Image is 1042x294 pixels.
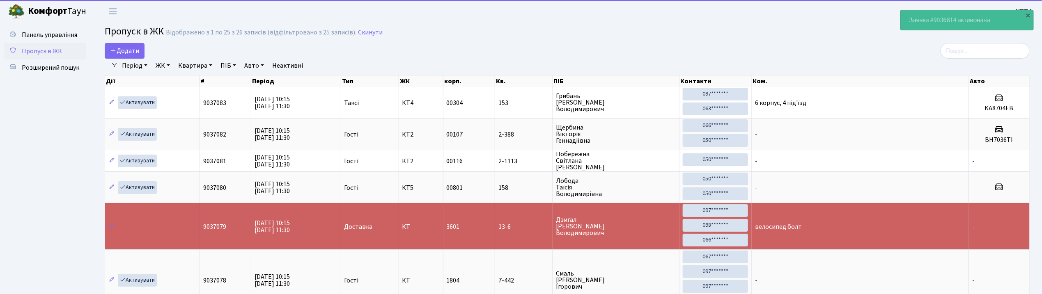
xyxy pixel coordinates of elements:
[344,131,359,138] span: Гості
[498,223,549,230] span: 13-6
[22,63,79,72] span: Розширений пошук
[755,183,757,192] span: -
[399,75,443,87] th: ЖК
[105,43,145,59] a: Додати
[4,59,86,76] a: Розширений пошук
[972,157,975,166] span: -
[498,277,549,284] span: 7-442
[255,272,290,288] span: [DATE] 10:15 [DATE] 11:30
[255,153,290,169] span: [DATE] 10:15 [DATE] 11:30
[402,223,440,230] span: КТ
[556,178,676,197] span: Лобода Таїсія Володимирівна
[269,59,306,73] a: Неактивні
[556,270,676,290] span: Смаль [PERSON_NAME] Ігорович
[495,75,553,87] th: Кв.
[344,158,359,164] span: Гості
[200,75,251,87] th: #
[755,222,802,231] span: велосипед болт
[447,222,460,231] span: 3601
[402,158,440,164] span: КТ2
[255,126,290,142] span: [DATE] 10:15 [DATE] 11:30
[175,59,216,73] a: Квартира
[255,219,290,235] span: [DATE] 10:15 [DATE] 11:30
[203,130,226,139] span: 9037082
[755,276,757,285] span: -
[217,59,239,73] a: ПІБ
[556,124,676,144] span: Щербина Вікторія Геннадіївна
[447,183,463,192] span: 00801
[752,75,969,87] th: Ком.
[166,29,356,36] div: Відображено з 1 по 25 з 26 записів (відфільтровано з 25 записів).
[203,276,226,285] span: 9037078
[344,100,359,106] span: Таксі
[4,43,86,59] a: Пропуск в ЖК
[118,96,157,109] a: Активувати
[358,29,383,36] a: Скинути
[556,217,676,236] span: Дзигал [PERSON_NAME] Володимирович
[972,222,975,231] span: -
[972,136,1026,144] h5: ВН7036ТІ
[203,157,226,166] span: 9037081
[203,222,226,231] span: 9037079
[118,181,157,194] a: Активувати
[755,130,757,139] span: -
[553,75,680,87] th: ПІБ
[498,131,549,138] span: 2-388
[498,158,549,164] span: 2-1113
[972,105,1026,112] h5: KA8704EB
[344,277,359,284] span: Гості
[556,151,676,171] span: Побережна Світлана [PERSON_NAME]
[755,98,806,107] span: 6 корпус, 4 під'їзд
[972,276,975,285] span: -
[118,274,157,287] a: Активувати
[105,24,164,39] span: Пропуск в ЖК
[344,223,373,230] span: Доставка
[341,75,399,87] th: Тип
[118,128,157,141] a: Активувати
[447,276,460,285] span: 1804
[103,5,123,18] button: Переключити навігацію
[556,93,676,112] span: Грибань [PERSON_NAME] Володимирович
[255,95,290,111] span: [DATE] 10:15 [DATE] 11:30
[255,180,290,196] span: [DATE] 10:15 [DATE] 11:30
[110,46,139,55] span: Додати
[251,75,341,87] th: Період
[941,43,1030,59] input: Пошук...
[1024,11,1033,19] div: ×
[498,100,549,106] span: 153
[344,185,359,191] span: Гості
[203,183,226,192] span: 9037080
[679,75,752,87] th: Контакти
[119,59,151,73] a: Період
[447,157,463,166] span: 00116
[4,27,86,43] a: Панель управління
[447,98,463,107] span: 00304
[152,59,173,73] a: ЖК
[241,59,267,73] a: Авто
[969,75,1030,87] th: Авто
[22,47,62,56] span: Пропуск в ЖК
[1016,7,1032,16] a: КПП4
[8,3,25,20] img: logo.png
[498,185,549,191] span: 158
[402,277,440,284] span: КТ
[402,100,440,106] span: КТ4
[755,157,757,166] span: -
[402,185,440,191] span: КТ5
[447,130,463,139] span: 00107
[402,131,440,138] span: КТ2
[443,75,496,87] th: корп.
[28,5,86,18] span: Таун
[22,30,77,39] span: Панель управління
[28,5,67,18] b: Комфорт
[105,75,200,87] th: Дії
[118,155,157,167] a: Активувати
[203,98,226,107] span: 9037083
[901,10,1033,30] div: Заявка #9036814 активована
